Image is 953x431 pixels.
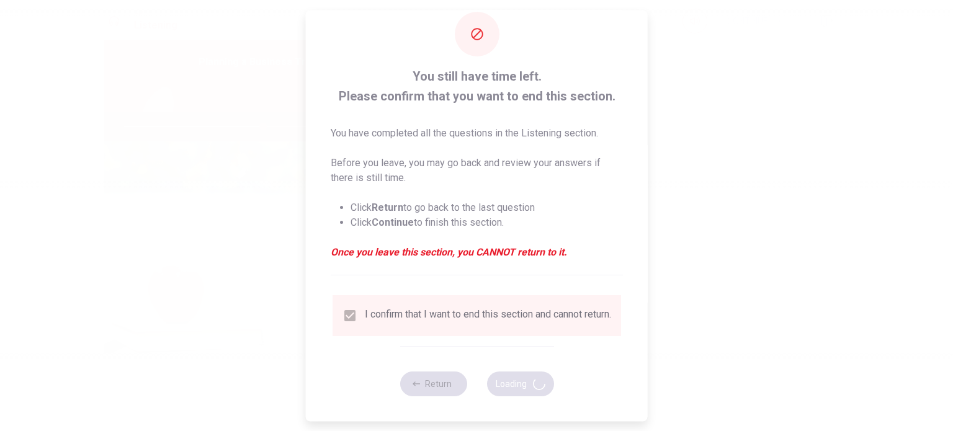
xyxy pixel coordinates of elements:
strong: Continue [372,216,414,228]
div: I confirm that I want to end this section and cannot return. [365,308,611,323]
li: Click to finish this section. [351,215,623,230]
button: Loading [486,371,553,396]
li: Click to go back to the last question [351,200,623,215]
strong: Return [372,202,403,213]
p: You have completed all the questions in the Listening section. [331,126,623,141]
p: Before you leave, you may go back and review your answers if there is still time. [331,156,623,185]
em: Once you leave this section, you CANNOT return to it. [331,245,623,260]
button: Return [400,371,467,396]
span: You still have time left. Please confirm that you want to end this section. [331,66,623,106]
